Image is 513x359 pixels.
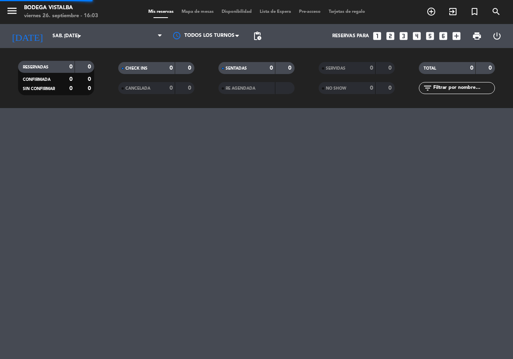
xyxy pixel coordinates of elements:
span: Lista de Espera [256,10,295,14]
strong: 0 [69,76,73,82]
i: looks_6 [438,31,448,41]
span: CONFIRMADA [23,78,50,82]
i: looks_3 [398,31,409,41]
i: looks_5 [425,31,435,41]
strong: 0 [388,85,393,91]
i: looks_one [372,31,382,41]
span: Reservas para [332,33,369,39]
i: looks_two [385,31,396,41]
strong: 0 [188,65,193,71]
div: LOG OUT [487,24,507,48]
strong: 0 [170,65,173,71]
span: SERVIDAS [326,66,345,70]
span: SENTADAS [226,66,247,70]
strong: 0 [170,85,173,91]
span: SIN CONFIRMAR [23,87,55,91]
i: turned_in_not [470,7,479,16]
span: Tarjetas de regalo [325,10,369,14]
input: Filtrar por nombre... [432,84,495,92]
span: pending_actions [252,31,262,41]
span: Pre-acceso [295,10,325,14]
i: arrow_drop_down [75,31,84,41]
i: exit_to_app [448,7,458,16]
strong: 0 [88,64,93,70]
strong: 0 [470,65,473,71]
span: RESERVADAS [23,65,48,69]
i: add_box [451,31,462,41]
div: BODEGA VISTALBA [24,4,98,12]
strong: 0 [370,65,373,71]
strong: 0 [69,64,73,70]
i: power_settings_new [492,31,502,41]
strong: 0 [370,85,373,91]
i: search [491,7,501,16]
span: CANCELADA [125,86,150,90]
span: print [472,31,482,41]
span: NO SHOW [326,86,346,90]
strong: 0 [188,85,193,91]
span: Mis reservas [144,10,178,14]
span: Disponibilidad [218,10,256,14]
strong: 0 [88,76,93,82]
span: CHECK INS [125,66,147,70]
strong: 0 [88,86,93,91]
i: menu [6,5,18,17]
strong: 0 [270,65,273,71]
strong: 0 [69,86,73,91]
span: TOTAL [424,66,436,70]
i: add_circle_outline [426,7,436,16]
button: menu [6,5,18,20]
span: RE AGENDADA [226,86,255,90]
strong: 0 [288,65,293,71]
i: filter_list [423,83,432,93]
strong: 0 [388,65,393,71]
div: viernes 26. septiembre - 16:03 [24,12,98,20]
span: Mapa de mesas [178,10,218,14]
i: [DATE] [6,27,48,45]
strong: 0 [489,65,493,71]
i: looks_4 [412,31,422,41]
